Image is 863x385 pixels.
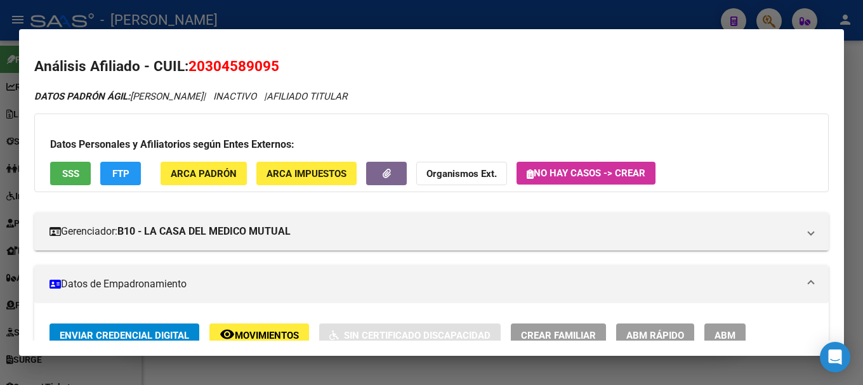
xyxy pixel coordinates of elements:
[267,168,346,179] span: ARCA Impuestos
[344,330,491,341] span: Sin Certificado Discapacidad
[62,168,79,179] span: SSS
[267,91,347,102] span: AFILIADO TITULAR
[49,323,199,347] button: Enviar Credencial Digital
[34,56,829,77] h2: Análisis Afiliado - CUIL:
[188,58,279,74] span: 20304589095
[426,168,497,179] strong: Organismos Ext.
[715,330,735,341] span: ABM
[235,330,299,341] span: Movimientos
[50,162,91,185] button: SSS
[49,224,798,239] mat-panel-title: Gerenciador:
[34,265,829,303] mat-expansion-panel-header: Datos de Empadronamiento
[34,212,829,251] mat-expansion-panel-header: Gerenciador:B10 - LA CASA DEL MEDICO MUTUAL
[704,323,746,347] button: ABM
[117,224,291,239] strong: B10 - LA CASA DEL MEDICO MUTUAL
[112,168,129,179] span: FTP
[626,330,684,341] span: ABM Rápido
[34,91,347,102] i: | INACTIVO |
[820,342,850,372] div: Open Intercom Messenger
[256,162,357,185] button: ARCA Impuestos
[34,91,203,102] span: [PERSON_NAME]
[517,162,655,185] button: No hay casos -> Crear
[49,277,798,292] mat-panel-title: Datos de Empadronamiento
[527,167,645,179] span: No hay casos -> Crear
[60,330,189,341] span: Enviar Credencial Digital
[209,323,309,347] button: Movimientos
[511,323,606,347] button: Crear Familiar
[616,323,694,347] button: ABM Rápido
[161,162,247,185] button: ARCA Padrón
[34,91,130,102] strong: DATOS PADRÓN ÁGIL:
[521,330,596,341] span: Crear Familiar
[171,168,237,179] span: ARCA Padrón
[100,162,141,185] button: FTP
[416,162,507,185] button: Organismos Ext.
[50,137,813,152] h3: Datos Personales y Afiliatorios según Entes Externos:
[319,323,501,347] button: Sin Certificado Discapacidad
[220,327,235,342] mat-icon: remove_red_eye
